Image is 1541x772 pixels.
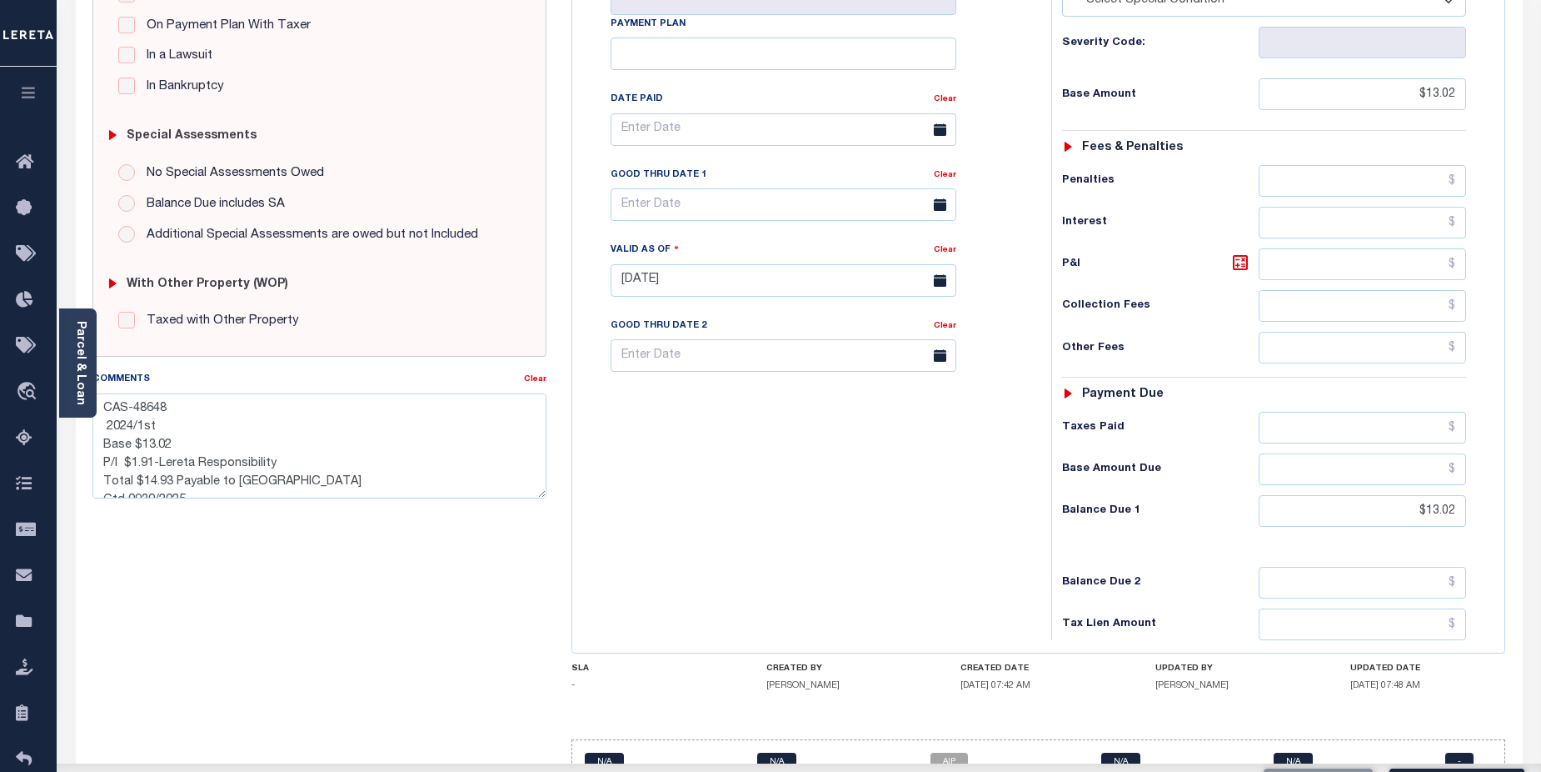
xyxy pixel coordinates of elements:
label: No Special Assessments Owed [138,164,324,183]
h5: [DATE] 07:48 AM [1350,680,1506,691]
input: Enter Date [611,113,956,146]
a: Clear [934,95,956,103]
input: $ [1259,454,1467,485]
label: Taxed with Other Property [138,312,299,331]
h6: Penalties [1062,174,1259,188]
h6: Balance Due 2 [1062,576,1259,589]
h6: Base Amount [1062,88,1259,102]
h6: Interest [1062,216,1259,229]
a: Clear [524,375,546,383]
h6: Payment due [1082,388,1164,402]
h6: Special Assessments [127,129,257,143]
h6: Fees & Penalties [1082,141,1183,155]
h4: UPDATED BY [1155,664,1311,674]
a: N/A [585,753,624,771]
a: Clear [934,171,956,179]
h6: P&I [1062,253,1259,276]
input: $ [1259,495,1467,527]
label: In a Lawsuit [138,47,212,66]
h5: [PERSON_NAME] [1155,680,1311,691]
input: $ [1259,207,1467,238]
h4: CREATED DATE [960,664,1116,674]
h6: with Other Property (WOP) [127,278,288,292]
h6: Severity Code: [1062,37,1259,50]
h6: Taxes Paid [1062,421,1259,434]
label: Additional Special Assessments are owed but not Included [138,226,478,245]
label: Valid as Of [611,242,679,258]
h6: Collection Fees [1062,299,1259,313]
h6: Balance Due 1 [1062,504,1259,518]
input: $ [1259,248,1467,280]
a: Clear [934,322,956,330]
input: Enter Date [611,188,956,221]
label: Good Thru Date 2 [611,319,706,333]
input: $ [1259,412,1467,444]
h6: Tax Lien Amount [1062,618,1259,631]
label: Date Paid [611,93,663,107]
a: N/A [1101,753,1140,771]
h4: CREATED BY [766,664,922,674]
input: $ [1259,332,1467,363]
a: AIP [930,753,968,771]
a: Parcel & Loan [74,321,86,405]
h6: Base Amount Due [1062,463,1259,476]
h5: [DATE] 07:42 AM [960,680,1116,691]
input: Enter Date [611,264,956,297]
a: N/A [1274,753,1313,771]
h5: [PERSON_NAME] [766,680,922,691]
a: Clear [934,246,956,254]
label: On Payment Plan With Taxer [138,17,311,36]
input: $ [1259,609,1467,640]
a: N/A [757,753,796,771]
a: - [1445,753,1474,771]
input: $ [1259,165,1467,197]
input: $ [1259,78,1467,110]
input: $ [1259,290,1467,322]
label: Payment Plan [611,18,686,32]
input: Enter Date [611,339,956,372]
label: In Bankruptcy [138,78,224,97]
h4: UPDATED DATE [1350,664,1506,674]
h6: Other Fees [1062,342,1259,355]
label: Good Thru Date 1 [611,168,706,183]
i: travel_explore [16,382,42,404]
label: Comments [92,373,150,387]
label: Balance Due includes SA [138,195,285,214]
input: $ [1259,567,1467,599]
span: - [571,681,575,690]
h4: SLA [571,664,727,674]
